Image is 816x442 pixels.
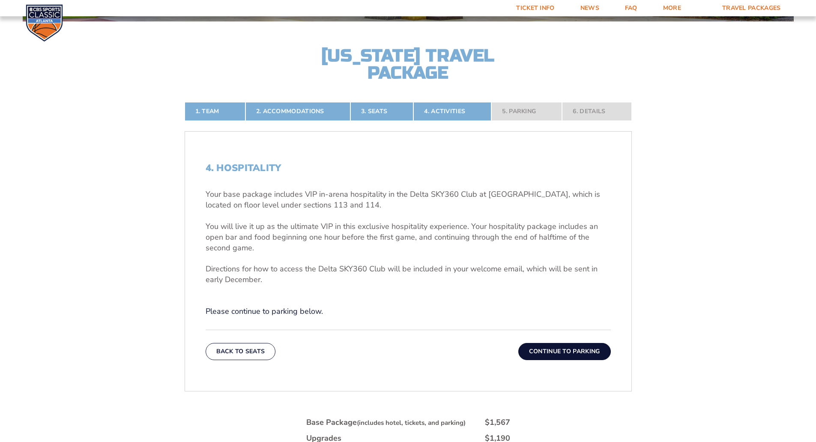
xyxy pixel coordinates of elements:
p: Directions for how to access the Delta SKY360 Club will be included in your welcome email, which ... [206,264,611,285]
a: 1. Team [185,102,245,121]
p: You will live it up as the ultimate VIP in this exclusive hospitality experience. Your hospitalit... [206,221,611,254]
a: 3. Seats [350,102,413,121]
div: $1,567 [485,417,510,428]
p: Please continue to parking below. [206,306,611,317]
button: Continue To Parking [518,343,611,360]
h2: 4. Hospitality [206,162,611,174]
a: 2. Accommodations [245,102,350,121]
img: CBS Sports Classic [26,4,63,42]
div: Base Package [306,417,466,428]
small: (includes hotel, tickets, and parking) [357,418,466,427]
button: Back To Seats [206,343,276,360]
h2: [US_STATE] Travel Package [314,47,502,81]
p: Your base package includes VIP in-arena hospitality in the Delta SKY360 Club at [GEOGRAPHIC_DATA]... [206,189,611,210]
